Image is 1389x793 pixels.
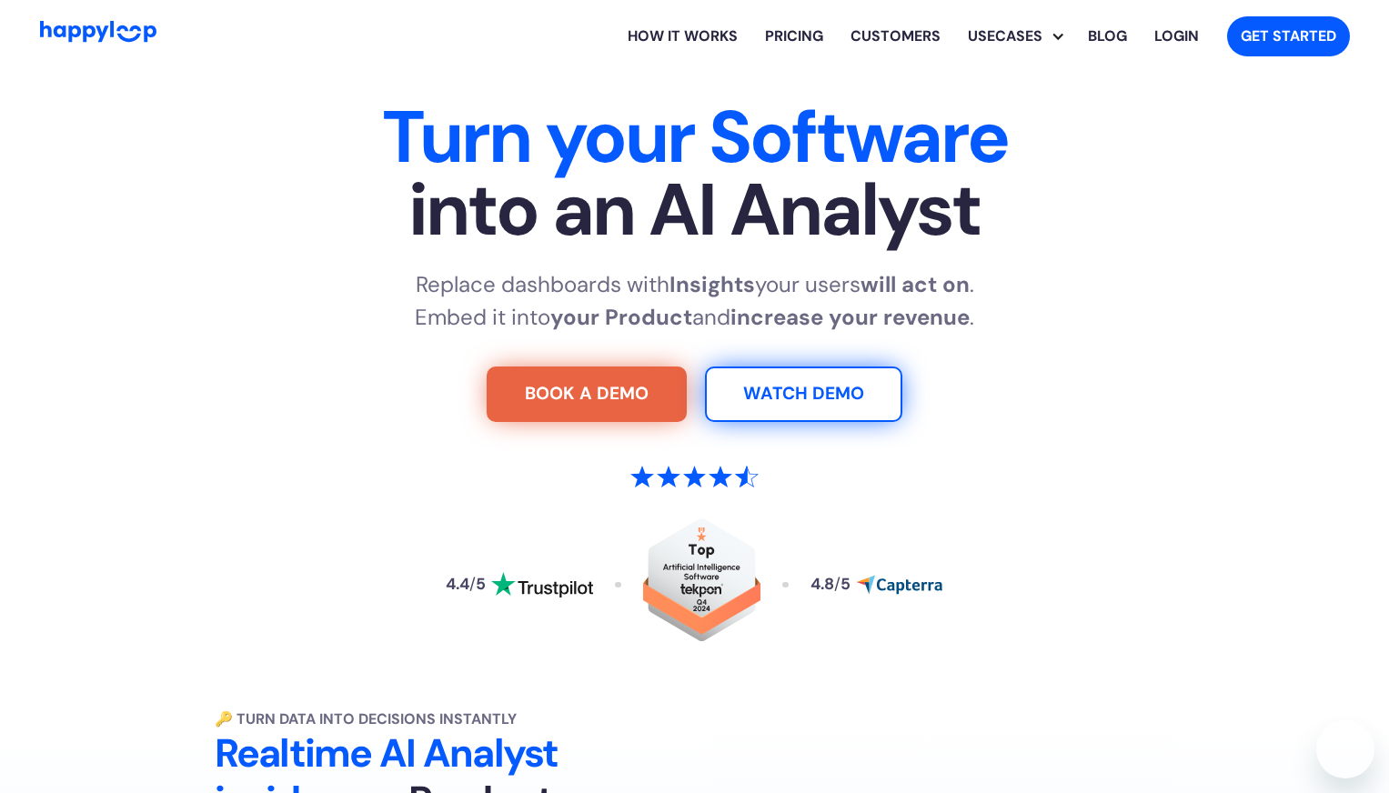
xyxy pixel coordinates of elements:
[1227,16,1350,56] a: Get started with HappyLoop
[415,268,974,334] p: Replace dashboards with your users . Embed it into and .
[1316,720,1374,778] iframe: Button to launch messaging window
[446,572,593,597] a: Read reviews about HappyLoop on Trustpilot
[968,7,1074,65] div: Usecases
[127,174,1263,246] span: into an AI Analyst
[861,270,970,298] strong: will act on
[40,21,156,42] img: HappyLoop Logo
[834,574,840,594] span: /
[643,518,761,650] a: Read reviews about HappyLoop on Tekpon
[550,303,692,331] strong: your Product
[954,7,1074,65] div: Explore HappyLoop use cases
[469,574,476,594] span: /
[810,575,943,595] a: Read reviews about HappyLoop on Capterra
[446,577,486,593] div: 4.4 5
[215,709,517,728] strong: 🔑 Turn Data into Decisions Instantly
[810,577,851,593] div: 4.8 5
[705,366,902,423] a: Watch Demo
[751,7,837,65] a: View HappyLoop pricing plans
[954,25,1056,47] div: Usecases
[487,366,687,423] a: Try For Free
[669,270,755,298] strong: Insights
[1141,7,1213,65] a: Log in to your HappyLoop account
[614,7,751,65] a: Learn how HappyLoop works
[40,21,156,51] a: Go to Home Page
[127,101,1263,246] h1: Turn your Software
[730,303,970,331] strong: increase your revenue
[1074,7,1141,65] a: Visit the HappyLoop blog for insights
[837,7,954,65] a: Learn how HappyLoop works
